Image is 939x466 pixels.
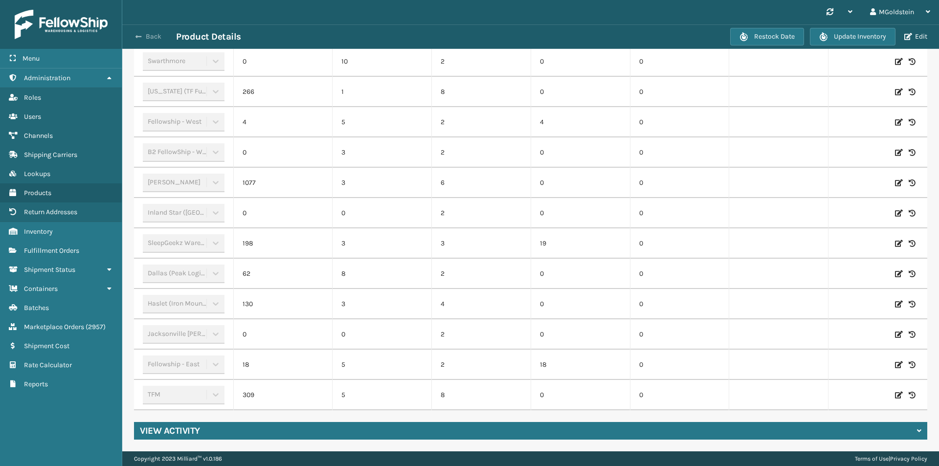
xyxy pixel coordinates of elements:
i: Inventory History [909,87,916,97]
i: Edit [895,299,903,309]
td: 5 [332,107,431,137]
td: 5 [332,380,431,410]
span: Inventory [24,227,53,236]
p: 8 [441,87,522,97]
button: Restock Date [730,28,804,45]
p: Copyright 2023 Milliard™ v 1.0.186 [134,451,222,466]
span: Marketplace Orders [24,323,84,331]
button: Update Inventory [810,28,895,45]
i: Edit [895,390,903,400]
td: 0 [630,289,729,319]
td: 0 [332,198,431,228]
td: 4 [233,107,333,137]
i: Edit [895,360,903,370]
p: 4 [441,299,522,309]
td: 3 [332,289,431,319]
i: Inventory History [909,57,916,67]
span: Administration [24,74,70,82]
span: ( 2957 ) [86,323,106,331]
i: Edit [895,178,903,188]
span: Containers [24,285,58,293]
i: Edit [895,269,903,279]
span: Batches [24,304,49,312]
td: 130 [233,289,333,319]
span: Channels [24,132,53,140]
i: Inventory History [909,390,916,400]
p: 2 [441,269,522,279]
td: 0 [531,259,630,289]
i: Inventory History [909,117,916,127]
i: Edit [895,57,903,67]
td: 0 [630,319,729,350]
span: Users [24,112,41,121]
span: Return Addresses [24,208,77,216]
h3: Product Details [176,31,241,43]
i: Edit [895,239,903,248]
td: 0 [531,380,630,410]
i: Inventory History [909,360,916,370]
i: Inventory History [909,269,916,279]
span: Menu [22,54,40,63]
td: 0 [630,137,729,168]
td: 0 [630,198,729,228]
td: 3 [332,137,431,168]
span: Shipping Carriers [24,151,77,159]
td: 0 [630,46,729,77]
span: Lookups [24,170,50,178]
i: Edit [895,330,903,339]
i: Inventory History [909,178,916,188]
span: Reports [24,380,48,388]
td: 266 [233,77,333,107]
div: | [855,451,927,466]
td: 0 [233,137,333,168]
td: 0 [233,198,333,228]
i: Inventory History [909,239,916,248]
td: 19 [531,228,630,259]
i: Inventory History [909,148,916,157]
button: Edit [901,32,930,41]
td: 10 [332,46,431,77]
i: Edit [895,208,903,218]
td: 0 [531,168,630,198]
i: Edit [895,148,903,157]
p: 2 [441,117,522,127]
td: 0 [630,228,729,259]
td: 0 [630,168,729,198]
span: Roles [24,93,41,102]
i: Edit [895,117,903,127]
i: Inventory History [909,299,916,309]
td: 0 [531,289,630,319]
i: Inventory History [909,330,916,339]
td: 0 [531,137,630,168]
td: 0 [630,77,729,107]
td: 198 [233,228,333,259]
h4: View Activity [140,425,200,437]
td: 3 [332,228,431,259]
img: logo [15,10,108,39]
button: Back [131,32,176,41]
td: 0 [332,319,431,350]
a: Privacy Policy [890,455,927,462]
span: Rate Calculator [24,361,72,369]
td: 18 [531,350,630,380]
span: Products [24,189,51,197]
td: 1077 [233,168,333,198]
td: 5 [332,350,431,380]
p: 8 [441,390,522,400]
td: 0 [531,319,630,350]
span: Fulfillment Orders [24,246,79,255]
span: Shipment Status [24,266,75,274]
td: 0 [531,77,630,107]
td: 0 [630,107,729,137]
p: 2 [441,208,522,218]
td: 3 [332,168,431,198]
td: 18 [233,350,333,380]
p: 2 [441,148,522,157]
td: 0 [630,350,729,380]
td: 0 [630,380,729,410]
td: 1 [332,77,431,107]
p: 6 [441,178,522,188]
td: 0 [630,259,729,289]
p: 2 [441,330,522,339]
td: 0 [531,46,630,77]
